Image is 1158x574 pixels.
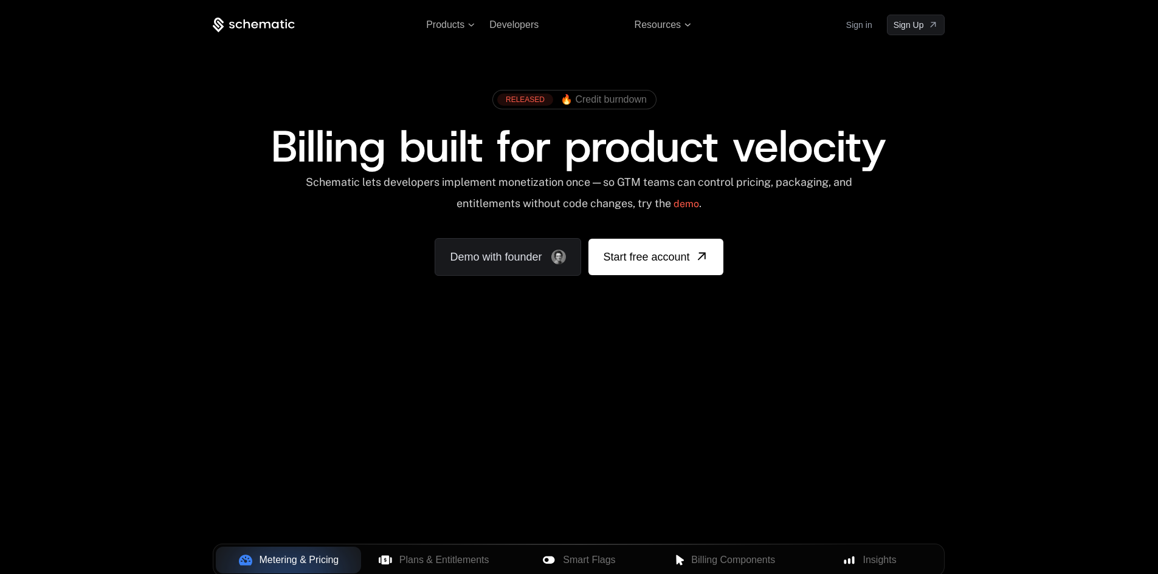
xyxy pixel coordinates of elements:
[797,547,942,573] button: Insights
[361,547,506,573] button: Plans & Entitlements
[399,553,489,567] span: Plans & Entitlements
[506,547,652,573] button: Smart Flags
[260,553,339,567] span: Metering & Pricing
[588,239,723,275] a: [object Object]
[435,238,581,276] a: Demo with founder, ,[object Object]
[563,553,615,567] span: Smart Flags
[497,94,553,106] div: RELEASED
[846,15,872,35] a: Sign in
[489,19,539,30] a: Developers
[674,190,699,219] a: demo
[497,94,647,106] a: [object Object],[object Object]
[887,15,945,35] a: [object Object]
[426,19,464,30] span: Products
[216,547,361,573] button: Metering & Pricing
[691,553,775,567] span: Billing Components
[652,547,797,573] button: Billing Components
[271,117,886,176] span: Billing built for product velocity
[560,94,647,105] span: 🔥 Credit burndown
[635,19,681,30] span: Resources
[305,176,853,219] div: Schematic lets developers implement monetization once — so GTM teams can control pricing, packagi...
[603,248,689,265] span: Start free account
[894,19,924,31] span: Sign Up
[551,250,566,264] img: Founder
[863,553,897,567] span: Insights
